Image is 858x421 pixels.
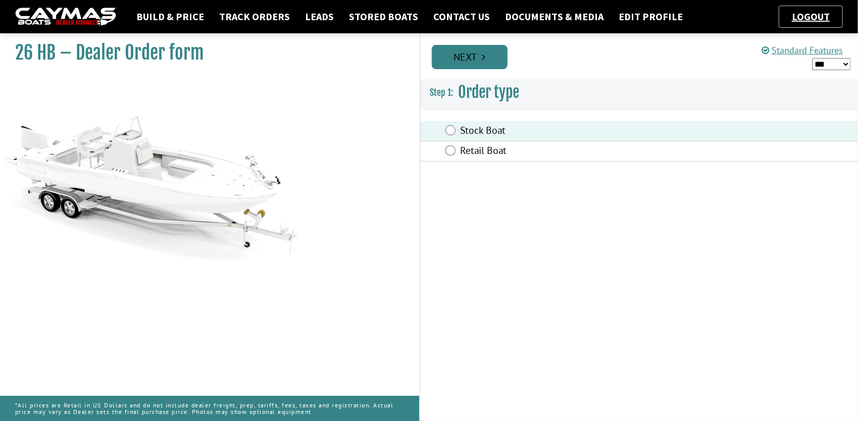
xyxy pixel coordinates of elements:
[500,10,609,23] a: Documents & Media
[461,144,699,159] label: Retail Boat
[131,10,209,23] a: Build & Price
[214,10,295,23] a: Track Orders
[614,10,688,23] a: Edit Profile
[461,124,699,139] label: Stock Boat
[15,41,394,64] h1: 26 HB – Dealer Order form
[432,45,508,69] a: Next
[300,10,339,23] a: Leads
[428,10,495,23] a: Contact Us
[762,44,843,56] a: Standard Features
[15,397,404,420] p: *All prices are Retail in US Dollars and do not include dealer freight, prep, tariffs, fees, taxe...
[787,10,835,23] a: Logout
[15,8,116,26] img: caymas-dealer-connect-2ed40d3bc7270c1d8d7ffb4b79bf05adc795679939227970def78ec6f6c03838.gif
[344,10,423,23] a: Stored Boats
